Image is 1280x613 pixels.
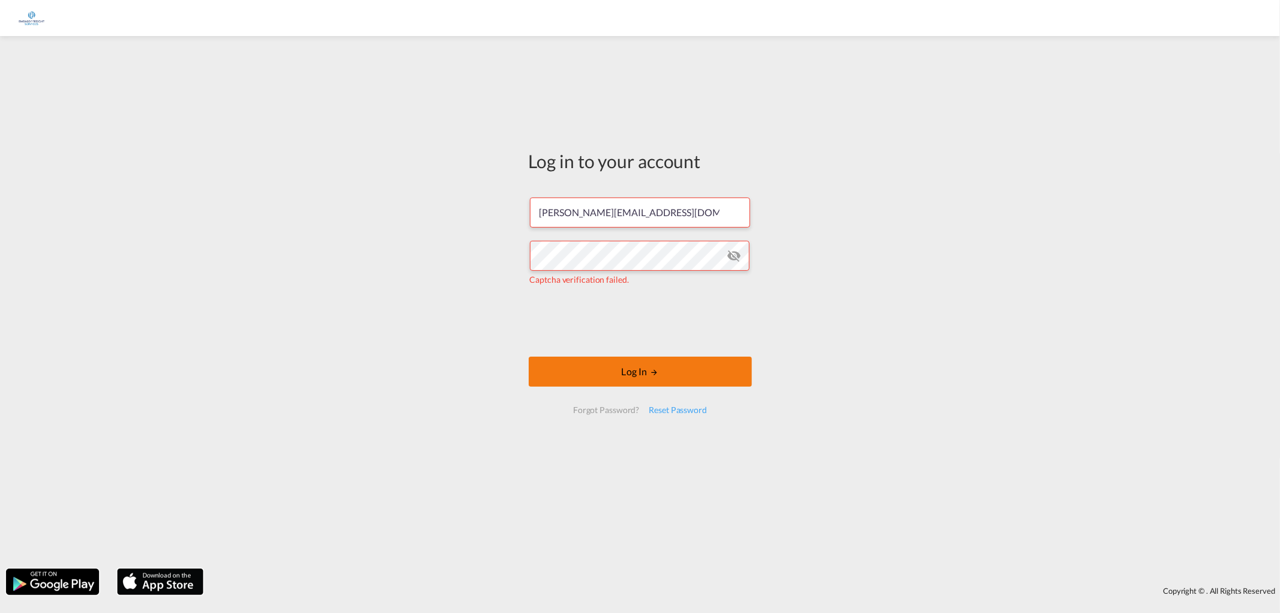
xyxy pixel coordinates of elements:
[644,399,712,421] div: Reset Password
[209,581,1280,601] div: Copyright © . All Rights Reserved
[529,148,752,174] div: Log in to your account
[5,567,100,596] img: google.png
[568,399,644,421] div: Forgot Password?
[18,5,45,32] img: 6a2c35f0b7c411ef99d84d375d6e7407.jpg
[727,249,741,263] md-icon: icon-eye-off
[530,198,750,228] input: Enter email/phone number
[549,298,732,345] iframe: reCAPTCHA
[116,567,205,596] img: apple.png
[530,274,629,285] span: Captcha verification failed.
[529,357,752,387] button: LOGIN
